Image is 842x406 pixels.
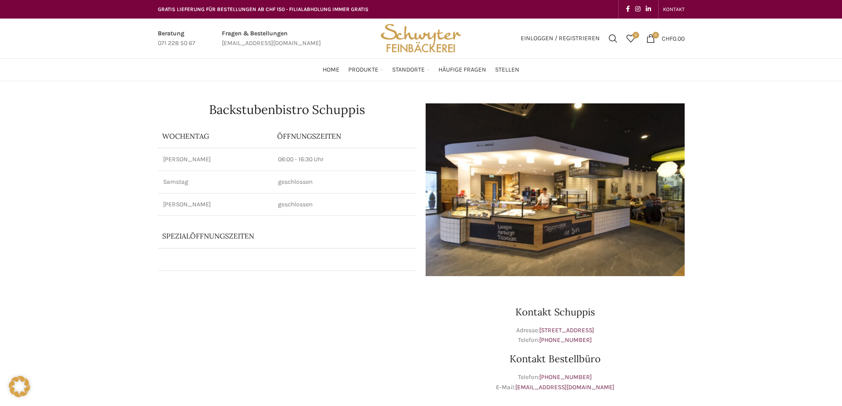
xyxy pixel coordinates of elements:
span: KONTAKT [663,6,685,12]
h3: Kontakt Schuppis [426,307,685,317]
p: Samstag [163,178,267,186]
a: Einloggen / Registrieren [516,30,604,47]
a: Stellen [495,61,519,79]
p: [PERSON_NAME] [163,200,267,209]
span: GRATIS LIEFERUNG FÜR BESTELLUNGEN AB CHF 150 - FILIALABHOLUNG IMMER GRATIS [158,6,369,12]
span: Stellen [495,66,519,74]
p: ÖFFNUNGSZEITEN [277,131,412,141]
p: geschlossen [278,178,411,186]
a: [STREET_ADDRESS] [539,326,594,334]
a: 0 [622,30,640,47]
span: Produkte [348,66,378,74]
a: Standorte [392,61,430,79]
h3: Kontakt Bestellbüro [426,354,685,364]
div: Main navigation [153,61,689,79]
bdi: 0.00 [662,34,685,42]
h1: Backstubenbistro Schuppis [158,103,417,116]
span: Standorte [392,66,425,74]
div: Secondary navigation [659,0,689,18]
a: [EMAIL_ADDRESS][DOMAIN_NAME] [515,383,614,391]
a: Site logo [377,34,464,42]
a: Häufige Fragen [438,61,486,79]
span: Home [323,66,339,74]
span: 0 [632,32,639,38]
span: Häufige Fragen [438,66,486,74]
a: Infobox link [158,29,195,49]
p: Adresse: Telefon: [426,326,685,345]
p: geschlossen [278,200,411,209]
a: Instagram social link [632,3,643,15]
p: 06:00 - 16:30 Uhr [278,155,411,164]
a: 0 CHF0.00 [642,30,689,47]
span: CHF [662,34,673,42]
p: Spezialöffnungszeiten [162,231,370,241]
p: Telefon: E-Mail: [426,372,685,392]
a: [PHONE_NUMBER] [539,373,592,381]
span: Einloggen / Registrieren [521,35,600,42]
a: Facebook social link [623,3,632,15]
p: [PERSON_NAME] [163,155,267,164]
a: [PHONE_NUMBER] [539,336,592,344]
p: Wochentag [162,131,268,141]
img: Bäckerei Schwyter [377,19,464,58]
a: KONTAKT [663,0,685,18]
a: Home [323,61,339,79]
a: Produkte [348,61,383,79]
a: Suchen [604,30,622,47]
span: 0 [652,32,659,38]
div: Meine Wunschliste [622,30,640,47]
a: Infobox link [222,29,321,49]
a: Linkedin social link [643,3,654,15]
